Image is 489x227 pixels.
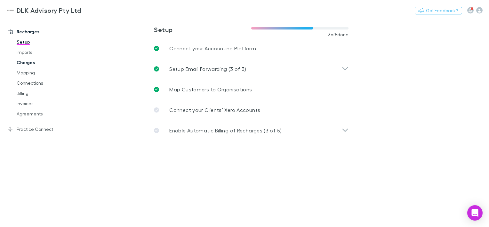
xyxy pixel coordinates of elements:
[149,59,354,79] div: Setup Email Forwarding (3 of 3)
[169,65,246,73] p: Setup Email Forwarding (3 of 3)
[10,98,84,109] a: Invoices
[17,6,81,14] h3: DLK Advisory Pty Ltd
[10,68,84,78] a: Mapping
[169,45,256,52] p: Connect your Accounting Platform
[149,100,354,120] a: Connect your Clients’ Xero Accounts
[10,47,84,57] a: Imports
[10,78,84,88] a: Connections
[10,88,84,98] a: Billing
[1,27,84,37] a: Recharges
[1,124,84,134] a: Practice Connect
[328,32,349,37] span: 3 of 5 done
[10,57,84,68] a: Charges
[149,79,354,100] a: Map Customers to Organisations
[6,6,14,14] img: DLK Advisory Pty Ltd's Logo
[467,205,483,221] div: Open Intercom Messenger
[169,106,260,114] p: Connect your Clients’ Xero Accounts
[415,7,462,14] button: Got Feedback?
[149,120,354,141] div: Enable Automatic Billing of Recharges (3 of 5)
[169,127,282,134] p: Enable Automatic Billing of Recharges (3 of 5)
[149,38,354,59] a: Connect your Accounting Platform
[10,37,84,47] a: Setup
[3,3,85,18] a: DLK Advisory Pty Ltd
[10,109,84,119] a: Agreements
[154,26,251,33] h3: Setup
[169,86,252,93] p: Map Customers to Organisations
